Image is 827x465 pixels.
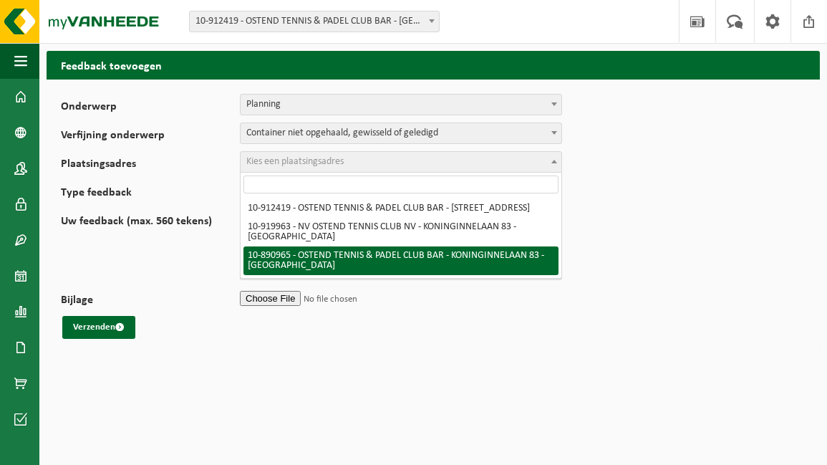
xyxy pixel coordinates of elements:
[61,158,240,173] label: Plaatsingsadres
[243,246,558,275] li: 10-890965 - OSTEND TENNIS & PADEL CLUB BAR - KONINGINNELAAN 83 - [GEOGRAPHIC_DATA]
[241,123,561,143] span: Container niet opgehaald, gewisseld of geledigd
[243,218,558,246] li: 10-919963 - NV OSTEND TENNIS CLUB NV - KONINGINNELAAN 83 - [GEOGRAPHIC_DATA]
[243,199,558,218] li: 10-912419 - OSTEND TENNIS & PADEL CLUB BAR - [STREET_ADDRESS]
[240,123,562,144] span: Container niet opgehaald, gewisseld of geledigd
[62,316,135,339] button: Verzenden
[61,294,240,309] label: Bijlage
[61,187,240,201] label: Type feedback
[61,101,240,115] label: Onderwerp
[47,51,820,79] h2: Feedback toevoegen
[61,130,240,144] label: Verfijning onderwerp
[189,11,440,32] span: 10-912419 - OSTEND TENNIS & PADEL CLUB BAR - OOSTENDE
[61,216,240,280] label: Uw feedback (max. 560 tekens)
[240,94,562,115] span: Planning
[241,95,561,115] span: Planning
[246,156,344,167] span: Kies een plaatsingsadres
[190,11,439,32] span: 10-912419 - OSTEND TENNIS & PADEL CLUB BAR - OOSTENDE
